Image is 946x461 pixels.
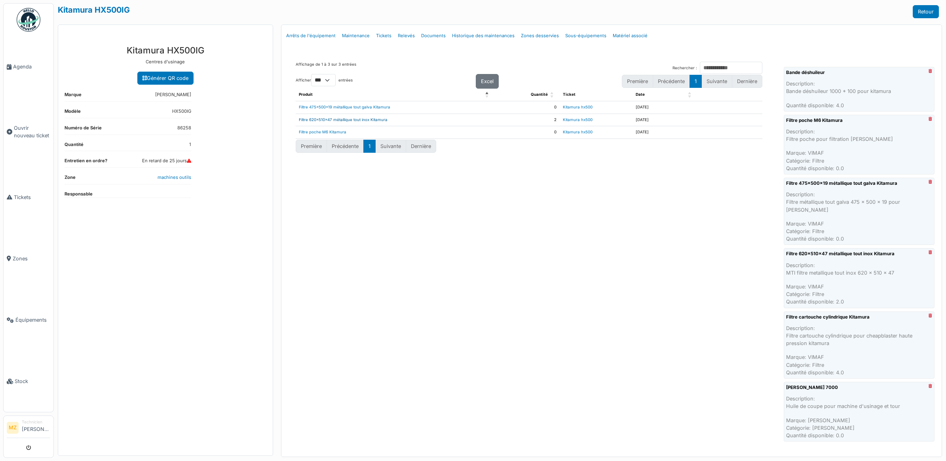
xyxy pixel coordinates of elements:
p: Filtre cartouche cylindrique pour cheapblaster haute pression kitamura [786,332,932,347]
a: Filtre cartouche cylindrique Kitamura [786,314,870,321]
span: Ticket [563,92,576,97]
div: Description: Marque: VIMAF Catégorie: Filtre Quantité disponible: 4.0 [786,324,932,376]
dd: HX500IG [172,108,191,115]
p: Bande déshuileur 1000 * 100 pour kitamura [786,87,932,95]
dt: Modèle [65,108,81,118]
a: Stock [4,351,53,412]
a: Retour [913,5,939,18]
a: Arrêts de l'équipement [283,27,339,45]
a: Tickets [4,167,53,228]
dt: Entretien en ordre? [65,157,107,167]
a: Générer QR code [137,72,194,85]
dt: Numéro de Série [65,125,102,135]
a: Filtre poche M6 Kitamura [786,117,843,124]
span: Excel [481,78,494,84]
a: Tickets [373,27,395,45]
p: Filtre poche pour filtration [PERSON_NAME] [786,135,932,143]
label: Afficher entrées [296,74,353,86]
dd: 1 [189,141,191,148]
td: 0 [495,101,560,114]
div: Description: Marque: [PERSON_NAME] Catégorie: [PERSON_NAME] Quantité disponible: 0.0 [786,395,932,439]
img: Badge_color-CXgf-gQk.svg [17,8,40,32]
a: Équipements [4,289,53,351]
span: Date: Activate to sort [688,89,693,101]
a: Kitamura hx500 [563,105,593,109]
dt: Responsable [65,191,93,197]
div: Description: Quantité disponible: 4.0 [786,80,932,109]
td: 0 [495,126,560,139]
a: Agenda [4,36,53,97]
a: Kitamura hx500 [563,130,593,134]
div: Description: Marque: VIMAF Catégorie: Filtre Quantité disponible: 2.0 [786,262,932,306]
dd: En retard de 25 jours [142,157,191,164]
button: 1 [690,75,702,88]
a: Matériel associé [610,27,651,45]
span: Produit [299,92,313,97]
a: Bande déshuileur [786,69,825,76]
p: Filtre métallique tout galva 475 x 500 x 19 pour [PERSON_NAME] [786,198,932,213]
span: Quantité: Activate to sort [550,89,555,101]
a: Zones [4,228,53,289]
td: [DATE] [633,126,697,139]
a: Documents [418,27,449,45]
a: Filtre 475x500x19 métallique tout galva Kitamura [299,105,390,109]
a: Kitamura hx500 [563,118,593,122]
p: Huile de coupe pour machine d'usinage et tour [786,402,932,410]
a: [PERSON_NAME] 7000 [786,384,838,391]
dd: 86258 [177,125,191,131]
span: Agenda [13,63,50,70]
button: 1 [363,140,376,153]
td: [DATE] [633,114,697,126]
li: [PERSON_NAME] [22,419,50,436]
a: Zones desservies [518,27,562,45]
label: Rechercher : [672,65,697,71]
p: MTI filtre metallique tout inox 620 x 510 x 47 [786,269,932,277]
a: Maintenance [339,27,373,45]
span: Zones [13,255,50,262]
nav: pagination [622,75,762,88]
h3: Kitamura HX500IG [65,45,266,55]
span: Date [636,92,645,97]
a: Filtre 620x510x47 métallique tout inox Kitamura [786,250,895,257]
a: Filtre 475x500x19 métallique tout galva Kitamura [786,180,897,187]
select: Afficherentrées [311,74,336,86]
dt: Zone [65,174,76,184]
div: Description: Marque: VIMAF Catégorie: Filtre Quantité disponible: 0.0 [786,128,932,172]
dt: Quantité [65,141,84,151]
p: Centres d'usinage [65,59,266,65]
a: Sous-équipements [562,27,610,45]
a: Ouvrir nouveau ticket [4,97,53,166]
dt: Marque [65,91,82,101]
a: Kitamura HX500IG [58,5,130,15]
a: MZ Technicien[PERSON_NAME] [7,419,50,438]
span: Tickets [14,194,50,201]
a: Relevés [395,27,418,45]
button: Excel [476,74,499,89]
li: MZ [7,422,19,434]
a: Filtre 620x510x47 métallique tout inox Kitamura [299,118,388,122]
div: Description: Marque: VIMAF Catégorie: Filtre Quantité disponible: 0.0 [786,191,932,243]
td: [DATE] [633,101,697,114]
span: Produit: Activate to invert sorting [485,89,490,101]
span: Quantité [531,92,548,97]
span: Équipements [15,316,50,324]
span: Ouvrir nouveau ticket [14,124,50,139]
a: Filtre poche M6 Kitamura [299,130,346,134]
a: Historique des maintenances [449,27,518,45]
div: Technicien [22,419,50,425]
td: 2 [495,114,560,126]
a: machines outils [158,175,191,180]
div: Affichage de 1 à 3 sur 3 entrées [296,62,356,74]
dd: [PERSON_NAME] [155,91,191,98]
span: Stock [15,378,50,385]
nav: pagination [296,140,762,153]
